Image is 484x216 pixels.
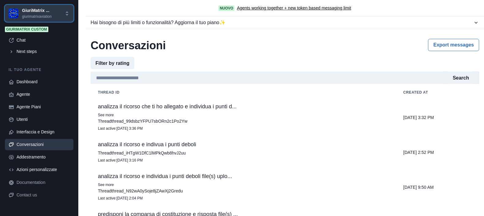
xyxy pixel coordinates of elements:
p: Last active : [DATE] 2:04 PM [98,195,389,201]
td: [DATE] 9:50 AM [396,168,479,206]
p: giurimatrixaviation [22,14,52,19]
p: analizza il ricorso che ti ho allegato e individua i punti d... [98,103,389,110]
button: Search [448,72,474,84]
a: Documentation [5,177,73,188]
div: Chat [17,37,70,43]
th: Created at [396,86,479,99]
img: Chakra UI [9,9,18,18]
p: Thread thread_iHTgW1DfC1lMPkQwb8hvJ2uu [98,150,389,156]
div: Contact us [17,192,70,198]
p: Last active : [DATE] 3:36 PM [98,125,389,132]
h2: Conversazioni [91,39,166,52]
div: Hai bisogno di più limiti o funzionalità? Aggiorna il tuo piano ✨ [91,19,473,26]
div: Utenti [17,116,70,123]
p: See more [98,112,389,118]
a: Agents working together + new token based messaging limit [237,5,351,11]
p: Thread thread_N92wA0ySoje8jZAwXj2Gredu [98,188,389,194]
td: [DATE] 3:32 PM [396,99,479,136]
div: Addestramento [17,154,70,160]
p: Last active : [DATE] 3:16 PM [98,157,389,163]
div: Agente Piani [17,104,70,110]
span: Nuovo [218,6,234,11]
p: analizza il ricorso e individua i punti deboli file(s) uplo... [98,173,389,179]
p: GiuriMatrix ... [22,7,52,14]
p: Il tuo agente [5,67,73,73]
button: Export messages [428,39,479,51]
div: Conversazioni [17,141,70,148]
div: Dashboard [17,79,70,85]
p: analizza il ricorso e indivua i punti deboli [98,141,389,147]
p: See more [98,182,389,188]
div: Azioni personalizzate [17,166,70,173]
div: Documentation [17,179,70,186]
th: Thread id [91,86,396,99]
div: Next steps [17,48,70,55]
div: Interfaccia e Design [17,129,70,135]
button: Chakra UIGiuriMatrix ...giurimatrixaviation [5,5,73,22]
p: Thread thread_99dsbzYFPU7sbORn2c1Po2Yw [98,118,389,124]
td: [DATE] 2:52 PM [396,136,479,168]
span: Giurimatrix Custom [5,27,48,32]
button: Filter by rating [91,57,134,69]
button: Hai bisogno di più limiti o funzionalità? Aggiorna il tuo piano✨ [86,17,484,29]
div: Agente [17,91,70,98]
